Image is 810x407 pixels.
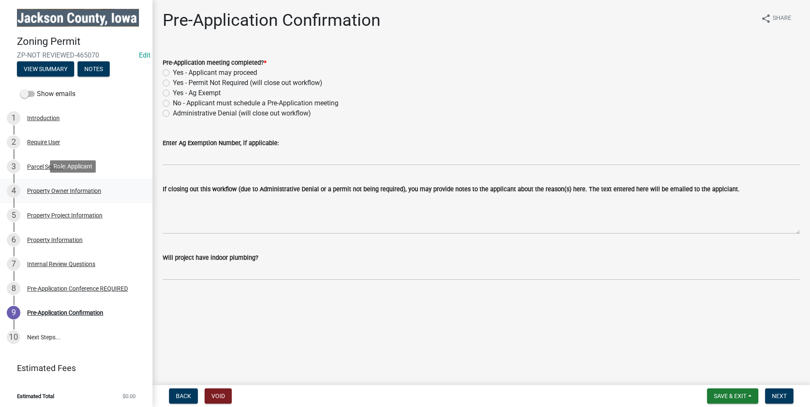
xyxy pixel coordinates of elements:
div: 7 [7,257,20,271]
span: ZP-NOT REVIEWED-465070 [17,51,136,59]
div: 3 [7,160,20,173]
wm-modal-confirm: Edit Application Number [139,51,150,59]
div: 10 [7,330,20,344]
div: Pre-Application Conference REQUIRED [27,286,128,291]
button: View Summary [17,61,74,77]
div: Internal Review Questions [27,261,95,267]
div: 6 [7,233,20,247]
div: 1 [7,111,20,125]
button: Next [765,388,793,404]
div: Parcel Search [27,164,63,170]
span: Next [772,393,787,399]
div: 8 [7,282,20,295]
label: Enter Ag Exemption Number, if applicable: [163,140,279,146]
div: 5 [7,209,20,222]
label: Will project have indoor plumbing? [163,255,258,261]
div: Introduction [27,115,60,121]
span: Save & Exit [714,393,746,399]
button: shareShare [754,10,798,27]
wm-modal-confirm: Summary [17,66,74,73]
span: Estimated Total [17,393,54,399]
label: Show emails [20,89,75,99]
wm-modal-confirm: Notes [78,66,110,73]
div: 9 [7,306,20,319]
label: Pre-Application meeting completed? [163,60,266,66]
h1: Pre-Application Confirmation [163,10,380,30]
button: Notes [78,61,110,77]
button: Void [205,388,232,404]
label: Yes - Applicant may proceed [173,68,257,78]
a: Estimated Fees [7,360,139,377]
label: No - Applicant must schedule a Pre-Application meeting [173,98,338,108]
a: Edit [139,51,150,59]
label: Yes - Permit Not Required (will close out workflow) [173,78,322,88]
div: Role: Applicant [50,160,96,173]
div: 2 [7,135,20,149]
span: $0.00 [122,393,136,399]
div: Require User [27,139,60,145]
label: If closing out this workflow (due to Administrative Denial or a permit not being required), you m... [163,187,740,192]
div: Pre-Application Confirmation [27,310,103,316]
i: share [761,14,771,24]
h4: Zoning Permit [17,36,146,48]
div: Property Owner Information [27,188,101,194]
span: Back [176,393,191,399]
div: Property Project Information [27,212,103,218]
label: Yes - Ag Exempt [173,88,221,98]
div: 4 [7,184,20,198]
label: Administrative Denial (will close out workflow) [173,108,311,118]
img: Jackson County, Iowa [17,9,139,27]
div: Property Information [27,237,83,243]
button: Back [169,388,198,404]
span: Share [773,14,791,24]
button: Save & Exit [707,388,758,404]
